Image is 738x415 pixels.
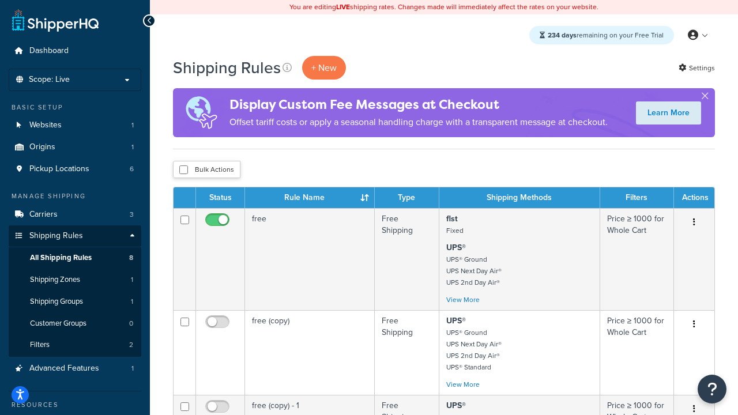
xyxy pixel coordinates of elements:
[9,225,141,357] li: Shipping Rules
[446,315,466,327] strong: UPS®
[131,275,133,285] span: 1
[30,253,92,263] span: All Shipping Rules
[30,275,80,285] span: Shipping Zones
[446,213,458,225] strong: flst
[439,187,600,208] th: Shipping Methods
[229,114,608,130] p: Offset tariff costs or apply a seasonal handling charge with a transparent message at checkout.
[245,310,375,395] td: free (copy)
[9,40,141,62] a: Dashboard
[446,295,480,305] a: View More
[131,142,134,152] span: 1
[30,297,83,307] span: Shipping Groups
[446,379,480,390] a: View More
[446,225,464,236] small: Fixed
[9,291,141,312] a: Shipping Groups 1
[446,242,466,254] strong: UPS®
[9,204,141,225] a: Carriers 3
[29,210,58,220] span: Carriers
[29,120,62,130] span: Websites
[9,269,141,290] a: Shipping Zones 1
[9,225,141,247] a: Shipping Rules
[600,208,674,310] td: Price ≥ 1000 for Whole Cart
[30,319,86,329] span: Customer Groups
[29,231,83,241] span: Shipping Rules
[29,75,70,85] span: Scope: Live
[173,88,229,137] img: duties-banner-06bc72dcb5fe05cb3f9472aba00be2ae8eb53ab6f0d8bb03d382ba314ac3c341.png
[375,310,439,395] td: Free Shipping
[9,204,141,225] li: Carriers
[674,187,714,208] th: Actions
[131,120,134,130] span: 1
[446,254,502,288] small: UPS® Ground UPS Next Day Air® UPS 2nd Day Air®
[12,9,99,32] a: ShipperHQ Home
[129,253,133,263] span: 8
[698,375,726,403] button: Open Resource Center
[29,364,99,373] span: Advanced Features
[9,269,141,290] li: Shipping Zones
[9,313,141,334] a: Customer Groups 0
[173,56,281,79] h1: Shipping Rules
[548,30,577,40] strong: 234 days
[9,247,141,269] a: All Shipping Rules 8
[9,137,141,158] a: Origins 1
[9,400,141,410] div: Resources
[130,210,134,220] span: 3
[9,159,141,180] a: Pickup Locations 6
[173,161,240,178] button: Bulk Actions
[600,187,674,208] th: Filters
[131,297,133,307] span: 1
[302,56,346,80] p: + New
[600,310,674,395] td: Price ≥ 1000 for Whole Cart
[9,334,141,356] a: Filters 2
[9,115,141,136] a: Websites 1
[336,2,350,12] b: LIVE
[446,327,502,372] small: UPS® Ground UPS Next Day Air® UPS 2nd Day Air® UPS® Standard
[245,208,375,310] td: free
[9,291,141,312] li: Shipping Groups
[9,334,141,356] li: Filters
[9,137,141,158] li: Origins
[9,159,141,180] li: Pickup Locations
[129,340,133,350] span: 2
[9,358,141,379] li: Advanced Features
[375,208,439,310] td: Free Shipping
[229,95,608,114] h4: Display Custom Fee Messages at Checkout
[129,319,133,329] span: 0
[29,142,55,152] span: Origins
[29,46,69,56] span: Dashboard
[9,191,141,201] div: Manage Shipping
[9,103,141,112] div: Basic Setup
[529,26,674,44] div: remaining on your Free Trial
[29,164,89,174] span: Pickup Locations
[9,358,141,379] a: Advanced Features 1
[679,60,715,76] a: Settings
[375,187,439,208] th: Type
[9,115,141,136] li: Websites
[131,364,134,373] span: 1
[245,187,375,208] th: Rule Name : activate to sort column ascending
[30,340,50,350] span: Filters
[9,247,141,269] li: All Shipping Rules
[9,313,141,334] li: Customer Groups
[196,187,245,208] th: Status
[636,101,701,124] a: Learn More
[446,399,466,412] strong: UPS®
[130,164,134,174] span: 6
